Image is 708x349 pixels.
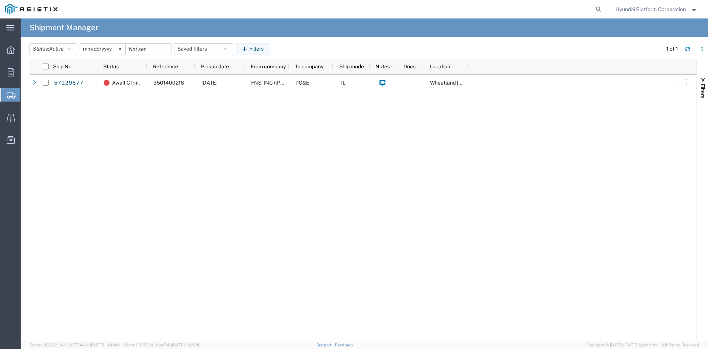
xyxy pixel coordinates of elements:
span: Hyundai Platform Corporation [615,5,686,13]
span: Reference [153,64,178,69]
span: Server: 2025.21.0-c63077040a8 [29,343,120,347]
span: Await Cfrm. [112,75,140,90]
div: 1 of 1 [666,45,679,53]
span: Docs [403,64,416,69]
span: 10/16/2025 [201,80,218,86]
span: 3501400216 [153,80,184,86]
span: Client: 2025.21.0-faee749 [123,343,201,347]
button: Saved filters [174,43,233,55]
a: 57129677 [53,77,84,89]
input: Not set [126,44,171,55]
span: Location [430,64,450,69]
span: FNS, INC (Harmon)(C/O Hyundai Corporation) [251,80,381,86]
span: Status [103,64,119,69]
span: TL [340,80,346,86]
span: Ship mode [339,64,364,69]
a: Support [316,343,335,347]
button: Status:Active [29,43,77,55]
span: Ship No. [53,64,73,69]
input: Not set [80,44,125,55]
span: Pickup date [201,64,229,69]
span: Active [49,46,64,52]
span: Filters [700,84,706,98]
a: Feedback [335,343,354,347]
span: [DATE] 10:41:40 [91,343,120,347]
span: From company [251,64,286,69]
h4: Shipment Manager [29,18,98,37]
button: Filters [236,43,270,55]
img: logo [5,4,58,15]
span: Copyright © [DATE]-[DATE] Agistix Inc., All Rights Reserved [586,342,699,348]
span: Wheatland DC [430,80,510,86]
span: PG&E [295,80,309,86]
span: [DATE] 10:25:10 [172,343,201,347]
button: Hyundai Platform Corporation [615,5,698,14]
span: Notes [375,64,390,69]
span: To company [295,64,323,69]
